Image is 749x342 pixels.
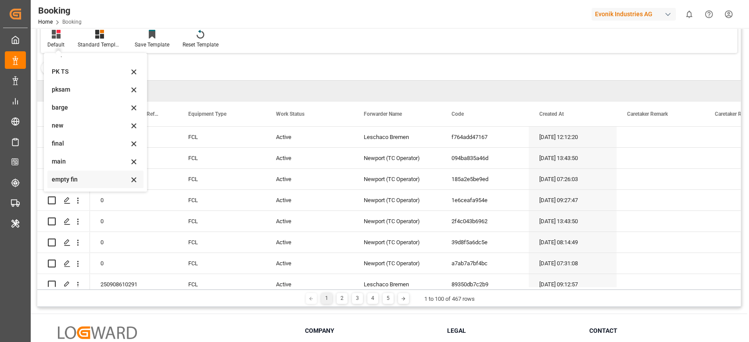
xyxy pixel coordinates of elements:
div: pksam [52,85,129,94]
div: 39d8f5a6dc5e [441,232,529,253]
div: Press SPACE to select this row. [37,169,90,190]
div: FCL [178,211,265,232]
div: FCL [178,169,265,189]
div: Active [265,127,353,147]
span: Work Status [276,111,305,117]
span: Equipment Type [188,111,226,117]
button: Help Center [699,4,719,24]
div: Active [265,253,353,274]
a: Home [38,19,53,25]
div: Newport (TC Operator) [353,211,441,232]
div: Active [265,169,353,189]
div: Press SPACE to select this row. [37,127,90,148]
div: Newport (TC Operator) [353,169,441,189]
div: [DATE] 08:14:49 [529,232,616,253]
div: 0 [90,232,178,253]
button: Evonik Industries AG [591,6,679,22]
div: 2f4c043b6962 [441,211,529,232]
div: 0 [90,211,178,232]
div: Press SPACE to select this row. [37,253,90,274]
div: Reset Template [183,41,219,49]
div: Press SPACE to select this row. [37,190,90,211]
div: 1 to 100 of 467 rows [424,295,475,303]
div: Press SPACE to select this row. [37,148,90,169]
div: barge [52,103,129,112]
div: Press SPACE to select this row. [37,274,90,295]
div: 185a2e5be9ed [441,169,529,189]
div: Save Template [135,41,169,49]
div: [DATE] 12:12:20 [529,127,616,147]
span: Created At [539,111,564,117]
div: Active [265,211,353,232]
div: Leschaco Bremen [353,274,441,295]
div: 1e6ceafa954e [441,190,529,210]
div: Press SPACE to select this row. [37,211,90,232]
div: [DATE] 09:27:47 [529,190,616,210]
div: a7ab7a7bf4bc [441,253,529,274]
button: show 0 new notifications [679,4,699,24]
div: 1 [321,293,332,304]
div: 3 [352,293,363,304]
div: 0 [90,190,178,210]
div: 5 [383,293,394,304]
div: Press SPACE to select this row. [37,232,90,253]
div: 250908610291 [90,274,178,295]
div: FCL [178,190,265,210]
span: Caretaker Remark [627,111,668,117]
div: main [52,157,129,166]
div: Standard Templates [78,41,122,49]
div: Active [265,190,353,210]
div: [DATE] 07:26:03 [529,169,616,189]
img: Logward Logo [58,326,137,339]
div: Newport (TC Operator) [353,232,441,253]
div: FCL [178,232,265,253]
div: 2 [337,293,348,304]
div: Default [47,41,65,49]
div: FCL [178,274,265,295]
div: 4 [367,293,378,304]
div: Newport (TC Operator) [353,190,441,210]
h3: Legal [447,326,578,335]
div: [DATE] 13:43:50 [529,211,616,232]
div: 89350db7c2b9 [441,274,529,295]
div: Active [265,148,353,168]
div: Active [265,274,353,295]
div: Evonik Industries AG [591,8,676,21]
div: f764add47167 [441,127,529,147]
div: final [52,139,129,148]
div: PK TS [52,67,129,76]
div: FCL [178,148,265,168]
div: 0 [90,253,178,274]
div: Active [265,232,353,253]
div: Newport (TC Operator) [353,148,441,168]
div: new [52,121,129,130]
div: 094ba835a46d [441,148,529,168]
h3: Company [305,326,436,335]
div: FCL [178,253,265,274]
h3: Contact [589,326,720,335]
div: [DATE] 09:12:57 [529,274,616,295]
div: empty fin [52,175,129,184]
div: Newport (TC Operator) [353,253,441,274]
span: Forwarder Name [364,111,402,117]
div: FCL [178,127,265,147]
div: [DATE] 13:43:50 [529,148,616,168]
div: Leschaco Bremen [353,127,441,147]
span: Code [452,111,464,117]
div: Booking [38,4,82,17]
div: [DATE] 07:31:08 [529,253,616,274]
